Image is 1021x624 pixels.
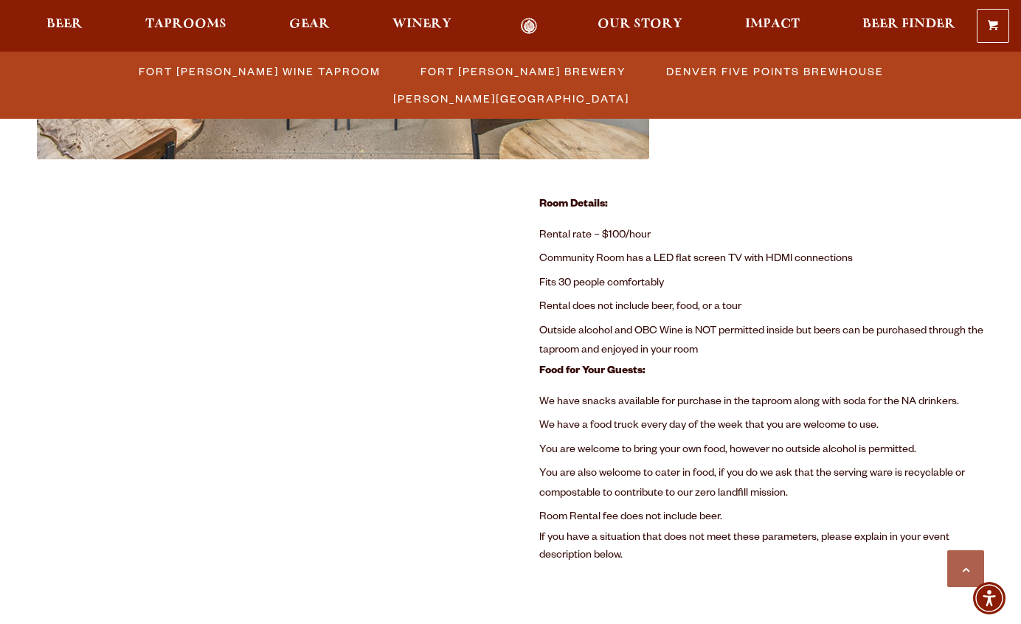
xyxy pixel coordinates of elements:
[412,60,634,82] a: Fort [PERSON_NAME] Brewery
[289,18,330,30] span: Gear
[539,224,984,248] li: Rental rate – $100/hour
[947,550,984,587] a: Scroll to top
[384,88,637,109] a: [PERSON_NAME][GEOGRAPHIC_DATA]
[136,18,236,35] a: Taprooms
[745,18,800,30] span: Impact
[539,415,984,438] li: We have a food truck every day of the week that you are welcome to use.
[973,582,1006,614] div: Accessibility Menu
[393,88,629,109] span: [PERSON_NAME][GEOGRAPHIC_DATA]
[130,60,388,82] a: Fort [PERSON_NAME] Wine Taproom
[392,18,451,30] span: Winery
[853,18,965,35] a: Beer Finder
[539,296,984,319] li: Rental does not include beer, food, or a tour
[539,439,984,462] li: You are welcome to bring your own food, however no outside alcohol is permitted.
[539,320,984,364] li: Outside alcohol and OBC Wine is NOT permitted inside but beers can be purchased through the tapro...
[501,18,556,35] a: Odell Home
[588,18,692,35] a: Our Story
[383,18,461,35] a: Winery
[539,506,984,530] li: Room Rental fee does not include beer.
[666,60,884,82] span: Denver Five Points Brewhouse
[280,18,339,35] a: Gear
[539,199,608,211] strong: Room Details:
[145,18,226,30] span: Taprooms
[37,196,482,624] iframe: Loading…
[46,18,83,30] span: Beer
[598,18,682,30] span: Our Story
[539,248,984,271] li: Community Room has a LED flat screen TV with HDMI connections
[139,60,381,82] span: Fort [PERSON_NAME] Wine Taproom
[420,60,626,82] span: Fort [PERSON_NAME] Brewery
[539,530,984,565] p: If you have a situation that does not meet these parameters, please explain in your event descrip...
[657,60,891,82] a: Denver Five Points Brewhouse
[539,391,984,415] li: We have snacks available for purchase in the taproom along with soda for the NA drinkers.
[736,18,809,35] a: Impact
[539,462,984,506] li: You are also welcome to cater in food, if you do we ask that the serving ware is recyclable or co...
[862,18,955,30] span: Beer Finder
[539,272,984,296] li: Fits 30 people comfortably
[37,18,92,35] a: Beer
[539,366,646,378] strong: Food for Your Guests:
